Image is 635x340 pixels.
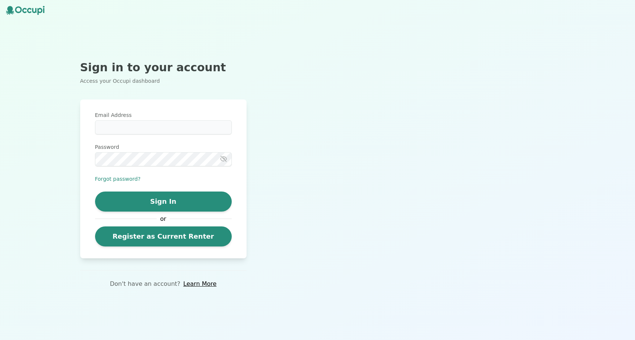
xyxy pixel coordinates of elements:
button: Sign In [95,192,232,212]
h2: Sign in to your account [80,61,247,74]
label: Email Address [95,111,232,119]
p: Don't have an account? [110,279,180,288]
label: Password [95,143,232,151]
span: or [157,215,170,223]
a: Learn More [183,279,216,288]
a: Register as Current Renter [95,226,232,246]
p: Access your Occupi dashboard [80,77,247,85]
button: Forgot password? [95,175,141,183]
